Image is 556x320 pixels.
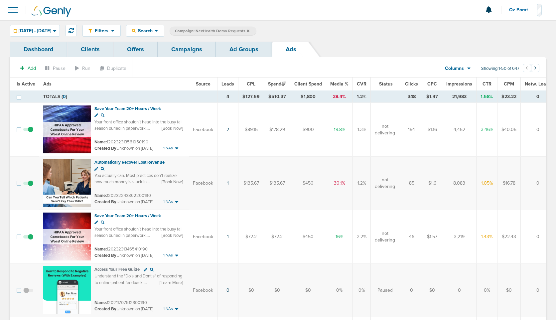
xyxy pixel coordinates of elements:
a: Ads [272,42,310,57]
td: Facebook [189,263,217,317]
span: Created By [94,199,116,205]
a: 1 [227,180,229,186]
span: Name: [94,139,107,145]
span: Created By [94,306,116,312]
td: $72.2 [238,210,264,263]
span: 1 NAs [163,252,173,258]
span: 1 NAs [163,199,173,205]
td: $72.2 [264,210,290,263]
span: Your front office shouldn’t head into the busy fall season buried in paperwork. NexHealth automat... [94,227,183,271]
td: 1.58% [477,91,497,103]
img: Ad image [43,213,91,260]
td: 21,983 [442,91,477,103]
span: CPL [247,81,255,87]
span: Understand the "Do's and Dont's" of responding to online patient feedback. Download this guide to... [94,273,182,298]
span: 0 [63,94,66,99]
td: 0% [353,263,371,317]
span: Showing 1-50 of 647 [481,66,519,72]
button: Add [17,64,40,73]
a: Campaigns [158,42,216,57]
span: Columns [445,65,464,72]
td: $40.05 [497,103,521,157]
td: 1.05% [477,156,497,210]
td: 85 [401,156,422,210]
td: 19.8% [326,103,353,157]
span: Status [379,81,393,87]
span: [DATE] - [DATE] [19,29,51,33]
td: 4,452 [442,103,477,157]
td: Facebook [189,210,217,263]
td: $1.57 [422,210,442,263]
span: Add [28,66,36,71]
td: 348 [401,91,422,103]
td: $0 [422,263,442,317]
td: 0% [477,263,497,317]
small: Unknown on [DATE] [94,145,153,151]
button: Go to next page [531,64,539,72]
span: Automatically Recover Lost Revenue [94,160,165,165]
td: 0 [401,263,422,317]
td: 1.2% [353,91,371,103]
a: Offers [113,42,158,57]
td: 28.4% [326,91,353,103]
td: $23.22 [497,91,521,103]
span: not delivering [375,123,395,136]
span: Paused [377,287,393,294]
span: Access Your Free Guide [94,267,140,272]
td: $450 [290,210,326,263]
td: $1.16 [422,103,442,157]
a: Dashboard [10,42,67,57]
td: $135.67 [264,156,290,210]
span: Media % [330,81,348,87]
td: 0 [442,263,477,317]
span: Your front office shouldn’t head into the busy fall season buried in paperwork. NexHealth automat... [94,119,183,164]
img: Ad image [43,105,91,153]
td: $1.6 [422,156,442,210]
span: [Book Now] [162,125,183,131]
span: Spend [268,81,286,87]
span: Save Your Team 20+ Hours / Week [94,213,161,219]
img: Ad image [43,266,91,314]
td: $16.78 [497,156,521,210]
td: $0 [497,263,521,317]
span: Campaign: NexHealth Demo Requests [175,28,249,34]
span: Source [196,81,210,87]
td: 3.46% [477,103,497,157]
a: 2 [226,127,229,132]
td: 8,083 [442,156,477,210]
span: [Book Now] [162,179,183,185]
td: 3,219 [442,210,477,263]
a: 0 [226,287,229,293]
img: Genly [32,6,71,17]
td: 46 [401,210,422,263]
td: $0 [238,263,264,317]
span: Created By [94,146,116,151]
td: 1.2% [353,156,371,210]
small: 120232313465410190 [94,246,148,252]
a: 1 [227,234,229,240]
span: not delivering [375,230,395,243]
span: not delivering [375,177,395,190]
small: Unknown on [DATE] [94,199,153,205]
td: $1,800 [290,91,326,103]
span: Name: [94,246,107,252]
span: CTR [483,81,491,87]
small: Unknown on [DATE] [94,252,153,258]
td: $178.29 [264,103,290,157]
td: $510.37 [264,91,290,103]
span: [Learn More] [160,280,183,286]
td: $0 [264,263,290,317]
small: 120211707512300190 [94,300,147,305]
td: 30.1% [326,156,353,210]
span: CVR [357,81,366,87]
small: 120232313561950190 [94,139,148,145]
span: Oz Porat [509,8,533,12]
span: Impressions [446,81,472,87]
span: CPC [427,81,437,87]
td: 0% [326,263,353,317]
td: 1.43% [477,210,497,263]
a: Clients [67,42,113,57]
td: $22.43 [497,210,521,263]
td: 2.2% [353,210,371,263]
td: $127.59 [238,91,264,103]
